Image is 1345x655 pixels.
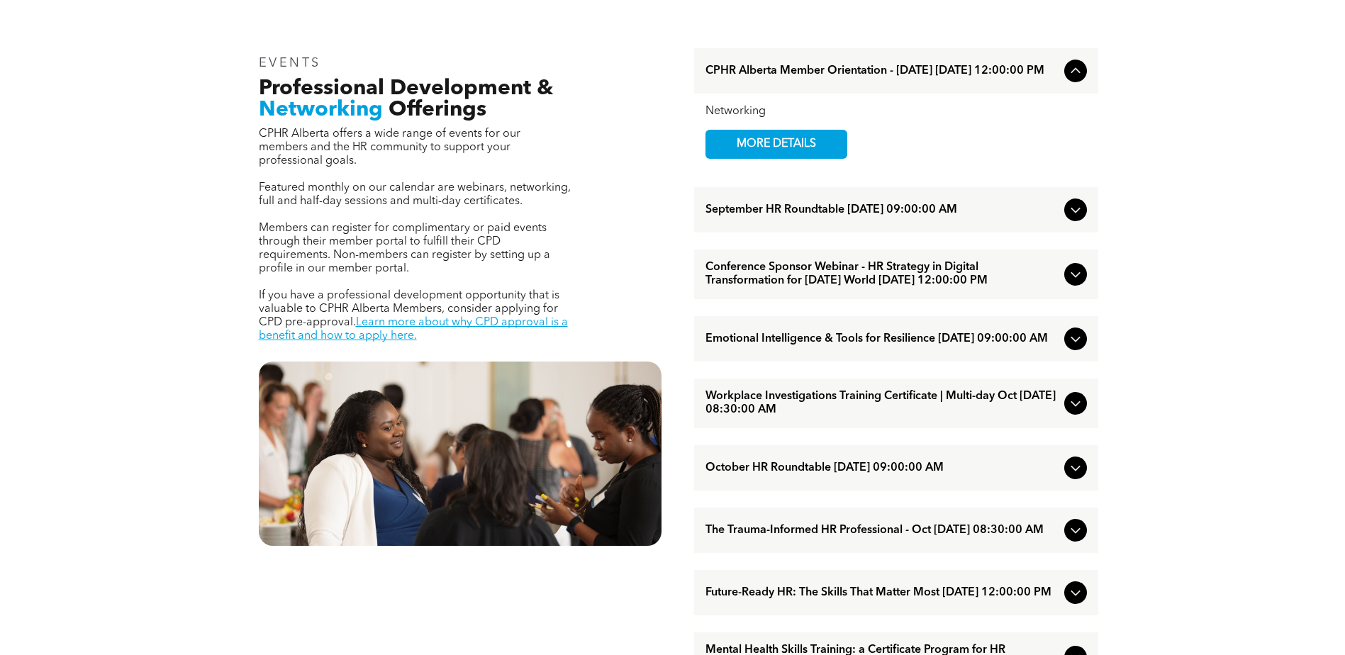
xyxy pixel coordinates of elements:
a: MORE DETAILS [705,130,847,159]
span: Offerings [389,99,486,121]
span: Workplace Investigations Training Certificate | Multi-day Oct [DATE] 08:30:00 AM [705,390,1059,417]
span: Networking [259,99,383,121]
span: September HR Roundtable [DATE] 09:00:00 AM [705,203,1059,217]
span: EVENTS [259,57,322,69]
a: Learn more about why CPD approval is a benefit and how to apply here. [259,317,568,342]
span: Future-Ready HR: The Skills That Matter Most [DATE] 12:00:00 PM [705,586,1059,600]
span: Members can register for complimentary or paid events through their member portal to fulfill thei... [259,223,550,274]
div: Networking [705,105,1087,118]
span: The Trauma-Informed HR Professional - Oct [DATE] 08:30:00 AM [705,524,1059,537]
span: Emotional Intelligence & Tools for Resilience [DATE] 09:00:00 AM [705,332,1059,346]
span: Conference Sponsor Webinar - HR Strategy in Digital Transformation for [DATE] World [DATE] 12:00:... [705,261,1059,288]
span: Featured monthly on our calendar are webinars, networking, full and half-day sessions and multi-d... [259,182,571,207]
span: October HR Roundtable [DATE] 09:00:00 AM [705,461,1059,475]
span: CPHR Alberta offers a wide range of events for our members and the HR community to support your p... [259,128,520,167]
span: If you have a professional development opportunity that is valuable to CPHR Alberta Members, cons... [259,290,559,328]
span: MORE DETAILS [720,130,832,158]
span: Professional Development & [259,78,553,99]
span: CPHR Alberta Member Orientation - [DATE] [DATE] 12:00:00 PM [705,65,1059,78]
